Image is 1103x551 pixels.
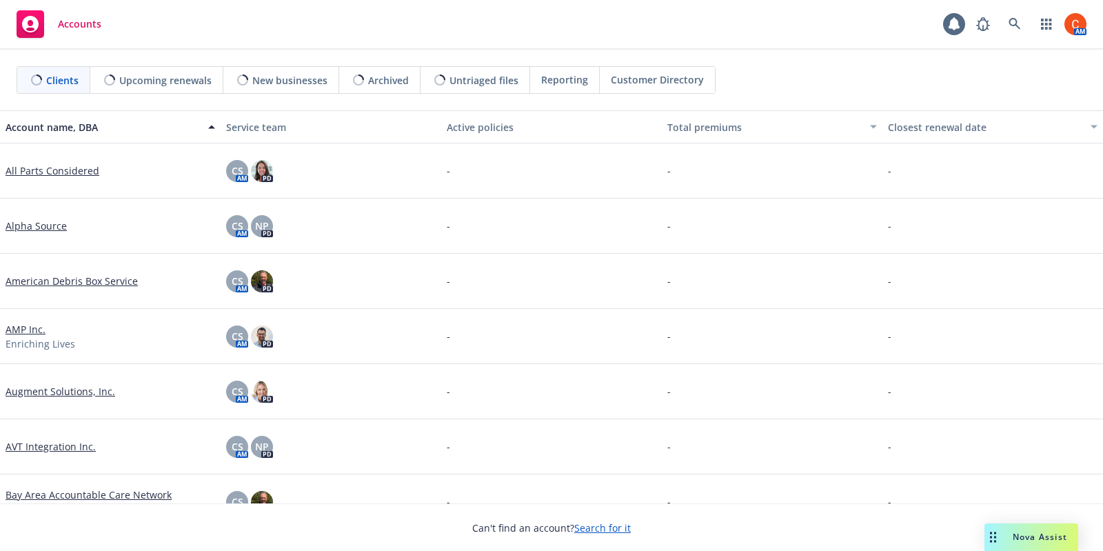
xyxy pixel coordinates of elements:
[441,110,662,143] button: Active policies
[447,439,450,454] span: -
[1001,10,1029,38] a: Search
[662,110,882,143] button: Total premiums
[251,270,273,292] img: photo
[232,439,243,454] span: CS
[6,163,99,178] a: All Parts Considered
[6,384,115,399] a: Augment Solutions, Inc.
[6,488,172,502] a: Bay Area Accountable Care Network
[888,494,891,509] span: -
[119,73,212,88] span: Upcoming renewals
[447,163,450,178] span: -
[6,120,200,134] div: Account name, DBA
[1013,531,1067,543] span: Nova Assist
[252,73,327,88] span: New businesses
[232,163,243,178] span: CS
[667,163,671,178] span: -
[449,73,518,88] span: Untriaged files
[255,219,269,233] span: NP
[232,219,243,233] span: CS
[969,10,997,38] a: Report a Bug
[888,219,891,233] span: -
[232,274,243,288] span: CS
[888,439,891,454] span: -
[447,329,450,343] span: -
[447,120,656,134] div: Active policies
[58,19,101,30] span: Accounts
[226,120,436,134] div: Service team
[667,219,671,233] span: -
[667,120,862,134] div: Total premiums
[11,5,107,43] a: Accounts
[447,494,450,509] span: -
[368,73,409,88] span: Archived
[6,322,45,337] a: AMP Inc.
[251,381,273,403] img: photo
[667,274,671,288] span: -
[6,219,67,233] a: Alpha Source
[251,325,273,348] img: photo
[667,329,671,343] span: -
[667,384,671,399] span: -
[541,72,588,87] span: Reporting
[611,72,704,87] span: Customer Directory
[232,329,243,343] span: CS
[6,439,96,454] a: AVT Integration Inc.
[1064,13,1086,35] img: photo
[984,523,1078,551] button: Nova Assist
[6,274,138,288] a: American Debris Box Service
[888,274,891,288] span: -
[888,120,1082,134] div: Closest renewal date
[667,494,671,509] span: -
[447,274,450,288] span: -
[251,160,273,182] img: photo
[255,439,269,454] span: NP
[888,384,891,399] span: -
[447,384,450,399] span: -
[574,521,631,534] a: Search for it
[472,521,631,535] span: Can't find an account?
[232,494,243,509] span: CS
[232,384,243,399] span: CS
[882,110,1103,143] button: Closest renewal date
[6,337,75,351] span: Enriching Lives
[6,502,73,517] span: Canopy Health
[447,219,450,233] span: -
[888,163,891,178] span: -
[667,439,671,454] span: -
[888,329,891,343] span: -
[221,110,441,143] button: Service team
[251,491,273,513] img: photo
[1033,10,1060,38] a: Switch app
[46,73,79,88] span: Clients
[984,523,1002,551] div: Drag to move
